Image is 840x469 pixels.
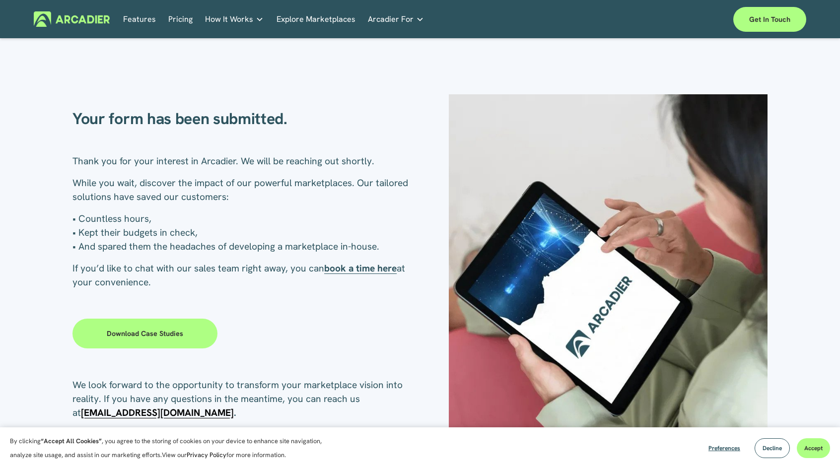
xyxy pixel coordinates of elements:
[755,438,790,458] button: Decline
[168,11,193,27] a: Pricing
[234,406,236,419] strong: .
[72,154,420,168] p: Thank you for your interest in Arcadier. We will be reaching out shortly.
[701,438,748,458] button: Preferences
[10,434,333,462] p: By clicking , you agree to the storing of cookies on your device to enhance site navigation, anal...
[72,108,287,129] strong: Your form has been submitted.
[733,7,806,32] a: Get in touch
[368,11,424,27] a: folder dropdown
[72,319,217,348] a: Download case studies
[187,451,226,459] a: Privacy Policy
[763,444,782,452] span: Decline
[72,378,420,420] p: We look forward to the opportunity to transform your marketplace vision into reality. If you have...
[368,12,414,26] span: Arcadier For
[708,444,740,452] span: Preferences
[72,212,420,254] p: • Countless hours, • Kept their budgets in check, • And spared them the headaches of developing a...
[81,406,234,419] a: [EMAIL_ADDRESS][DOMAIN_NAME]
[72,262,420,289] p: If you’d like to chat with our sales team right away, you can at your convenience.
[205,12,253,26] span: How It Works
[41,437,102,445] strong: “Accept All Cookies”
[123,11,156,27] a: Features
[205,11,264,27] a: folder dropdown
[34,11,110,27] img: Arcadier
[277,11,355,27] a: Explore Marketplaces
[324,262,397,274] a: book a time here
[790,421,840,469] iframe: Chat Widget
[72,176,420,204] p: While you wait, discover the impact of our powerful marketplaces. Our tailored solutions have sav...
